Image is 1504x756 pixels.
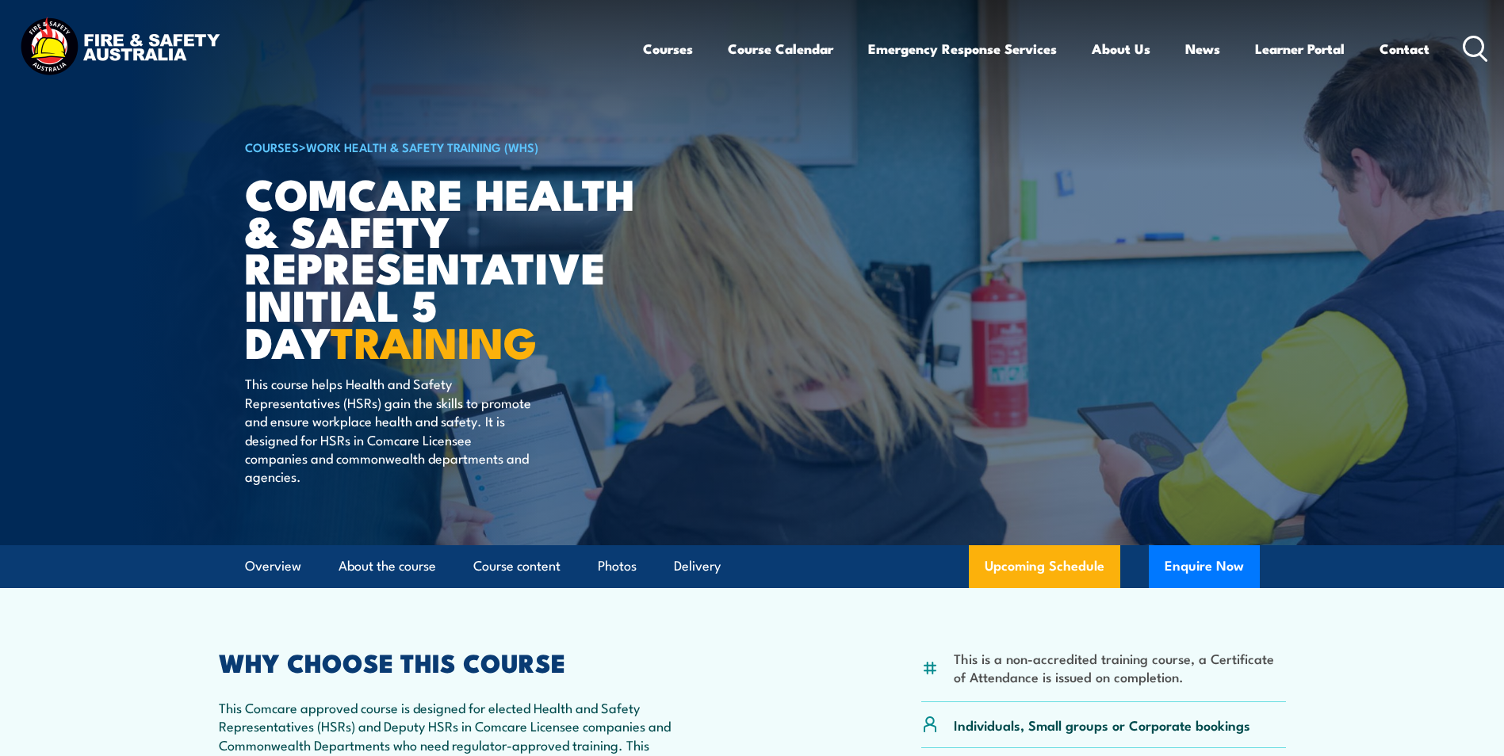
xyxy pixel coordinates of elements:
[219,651,682,673] h2: WHY CHOOSE THIS COURSE
[306,138,538,155] a: Work Health & Safety Training (WHS)
[969,545,1120,588] a: Upcoming Schedule
[331,307,537,373] strong: TRAINING
[598,545,637,587] a: Photos
[728,28,833,70] a: Course Calendar
[245,374,534,485] p: This course helps Health and Safety Representatives (HSRs) gain the skills to promote and ensure ...
[1149,545,1260,588] button: Enquire Now
[245,174,637,360] h1: Comcare Health & Safety Representative Initial 5 Day
[1185,28,1220,70] a: News
[245,138,299,155] a: COURSES
[954,716,1250,734] p: Individuals, Small groups or Corporate bookings
[1092,28,1150,70] a: About Us
[339,545,436,587] a: About the course
[674,545,721,587] a: Delivery
[954,649,1286,686] li: This is a non-accredited training course, a Certificate of Attendance is issued on completion.
[868,28,1057,70] a: Emergency Response Services
[1380,28,1429,70] a: Contact
[1255,28,1345,70] a: Learner Portal
[245,545,301,587] a: Overview
[473,545,561,587] a: Course content
[245,137,637,156] h6: >
[643,28,693,70] a: Courses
